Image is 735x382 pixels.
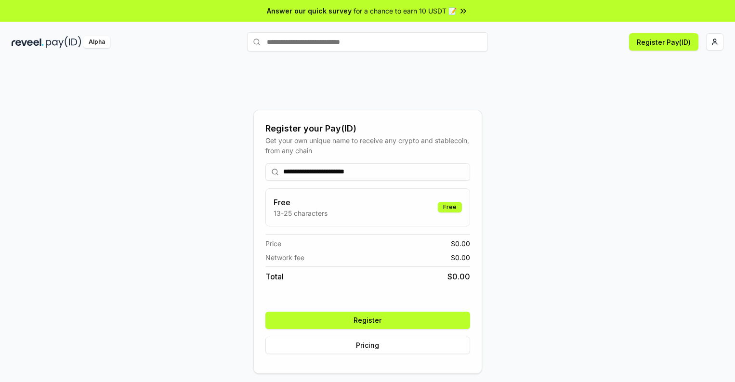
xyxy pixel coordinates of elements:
[451,252,470,263] span: $ 0.00
[265,337,470,354] button: Pricing
[451,238,470,249] span: $ 0.00
[265,122,470,135] div: Register your Pay(ID)
[447,271,470,282] span: $ 0.00
[12,36,44,48] img: reveel_dark
[629,33,698,51] button: Register Pay(ID)
[274,208,328,218] p: 13-25 characters
[265,271,284,282] span: Total
[354,6,457,16] span: for a chance to earn 10 USDT 📝
[46,36,81,48] img: pay_id
[83,36,110,48] div: Alpha
[265,135,470,156] div: Get your own unique name to receive any crypto and stablecoin, from any chain
[274,197,328,208] h3: Free
[438,202,462,212] div: Free
[265,312,470,329] button: Register
[265,238,281,249] span: Price
[267,6,352,16] span: Answer our quick survey
[265,252,304,263] span: Network fee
